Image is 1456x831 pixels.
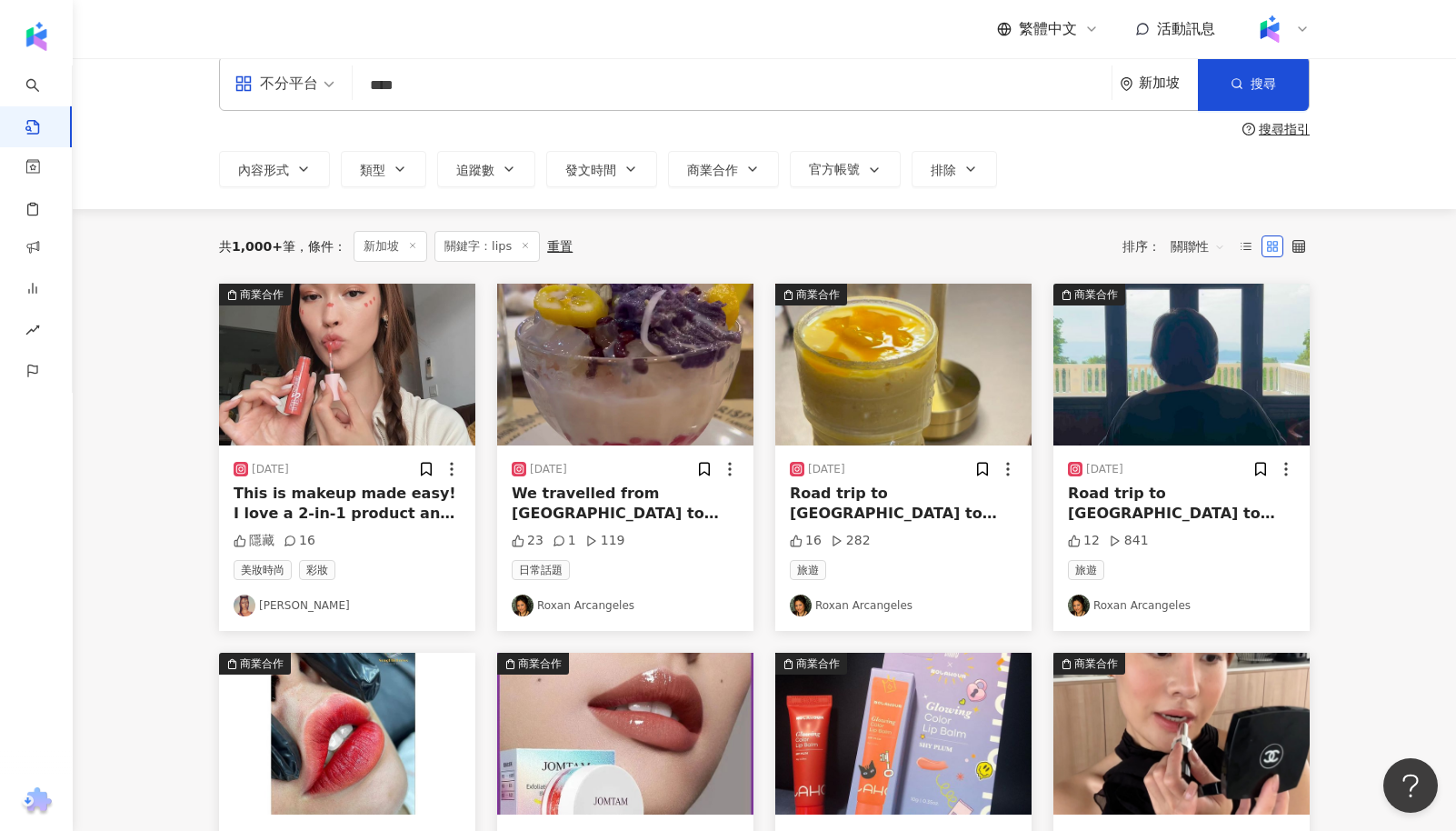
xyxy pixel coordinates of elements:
[687,163,738,177] span: 商業合作
[1068,485,1291,686] span: Road trip to [GEOGRAPHIC_DATA] to lunch in this beautiful restaurant overlooking [GEOGRAPHIC_DATA...
[912,151,997,187] button: 排除
[790,485,1001,726] span: Road trip to [GEOGRAPHIC_DATA] to lunch in this beautiful restaurant Prism. It us in [GEOGRAPHIC_...
[931,163,956,177] span: 排除
[234,532,274,550] div: 隱藏
[809,162,860,176] span: 官方帳號
[1251,76,1276,91] span: 搜尋
[360,163,385,177] span: 類型
[234,69,318,98] div: 不分平台
[1139,75,1198,91] div: 新加坡
[512,595,534,616] img: KOL Avatar
[518,655,562,673] div: 商業合作
[1068,532,1100,550] div: 12
[437,151,535,187] button: 追蹤數
[585,532,625,550] div: 119
[22,22,51,51] img: logo icon
[512,485,719,645] span: We travelled from [GEOGRAPHIC_DATA] to [GEOGRAPHIC_DATA] [DATE]! #LipaCity #lipabatangas #wowphil...
[219,284,475,446] img: post-image
[219,151,330,187] button: 內容形式
[1198,56,1309,111] button: 搜尋
[553,532,576,550] div: 1
[547,239,573,254] div: 重置
[1074,655,1118,673] div: 商業合作
[341,151,426,187] button: 類型
[234,560,292,580] span: 美妝時尚
[790,595,812,616] img: KOL Avatar
[796,285,840,304] div: 商業合作
[1074,285,1118,304] div: 商業合作
[775,284,1032,446] img: post-image
[1252,12,1287,46] img: Kolr%20app%20icon%20%281%29.png
[456,163,494,177] span: 追蹤數
[512,532,544,550] div: 23
[1053,653,1310,815] div: post-image商業合作
[497,653,753,815] div: post-image商業合作
[1109,532,1149,550] div: 841
[668,151,779,187] button: 商業合作
[1053,284,1310,446] img: post-image
[1242,123,1255,135] span: question-circle
[1259,122,1310,136] div: 搜尋指引
[790,151,901,187] button: 官方帳號
[252,462,289,477] div: [DATE]
[234,595,255,616] img: KOL Avatar
[497,284,753,446] img: post-image
[512,560,570,580] span: 日常話題
[19,787,55,816] img: chrome extension
[219,653,475,815] div: post-image商業合作
[25,65,62,136] a: search
[240,655,284,673] div: 商業合作
[546,151,657,187] button: 發文時間
[1068,595,1295,616] a: KOL AvatarRoxan Arcangeles
[530,462,567,477] div: [DATE]
[219,653,475,815] img: post-image
[354,231,427,262] span: 新加坡
[1068,595,1090,616] img: KOL Avatar
[232,239,283,254] span: 1,000+
[775,653,1032,815] img: post-image
[234,75,253,93] span: appstore
[1157,20,1215,37] span: 活動訊息
[299,560,335,580] span: 彩妝
[1053,653,1310,815] img: post-image
[240,285,284,304] div: 商業合作
[234,595,461,616] a: KOL Avatar[PERSON_NAME]
[238,163,289,177] span: 內容形式
[565,163,616,177] span: 發文時間
[775,653,1032,815] div: post-image商業合作
[219,284,475,446] div: post-image商業合作
[808,462,845,477] div: [DATE]
[512,595,739,616] a: KOL AvatarRoxan Arcangeles
[790,560,826,580] span: 旅遊
[1019,19,1077,39] span: 繁體中文
[790,532,822,550] div: 16
[284,532,315,550] div: 16
[1171,232,1225,261] span: 關聯性
[796,655,840,673] div: 商業合作
[219,239,295,254] div: 共 筆
[1068,560,1104,580] span: 旅遊
[1120,77,1133,91] span: environment
[1122,232,1235,261] div: 排序：
[1053,284,1310,446] div: post-image商業合作
[790,595,1017,616] a: KOL AvatarRoxan Arcangeles
[497,653,753,815] img: post-image
[295,239,346,254] span: 條件 ：
[775,284,1032,446] div: post-image商業合作
[831,532,871,550] div: 282
[25,312,40,353] span: rise
[1383,758,1438,813] iframe: Help Scout Beacon - Open
[434,231,540,262] span: 關鍵字：lips
[1086,462,1123,477] div: [DATE]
